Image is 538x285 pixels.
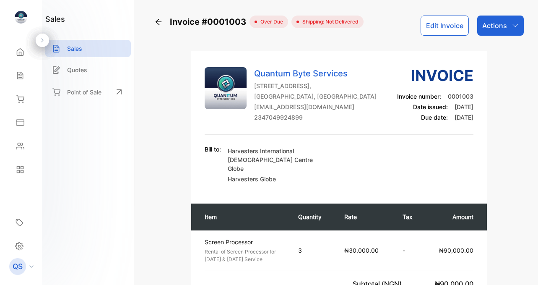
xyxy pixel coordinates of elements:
iframe: LiveChat chat widget [503,250,538,285]
p: Rate [344,212,386,221]
a: Sales [45,40,131,57]
p: QS [13,261,23,272]
span: Invoice number: [397,93,441,100]
p: Amount [433,212,473,221]
span: [DATE] [455,114,473,121]
p: Quantum Byte Services [254,67,377,80]
p: Bill to: [205,145,221,154]
p: Point of Sale [67,88,101,97]
p: Sales [67,44,82,53]
button: Actions [477,16,524,36]
p: [EMAIL_ADDRESS][DOMAIN_NAME] [254,102,377,111]
span: ₦30,000.00 [344,247,379,254]
p: Item [205,212,281,221]
p: Screen Processor [205,238,283,246]
p: Quotes [67,65,87,74]
h3: Invoice [397,64,473,87]
button: Edit Invoice [421,16,469,36]
p: Quantity [298,212,327,221]
span: Due date: [421,114,448,121]
span: Shipping: Not Delivered [299,18,359,26]
p: [GEOGRAPHIC_DATA], [GEOGRAPHIC_DATA] [254,92,377,101]
a: Quotes [45,61,131,78]
span: Date issued: [413,103,448,110]
img: logo [15,11,27,24]
p: 3 [298,246,327,255]
a: Point of Sale [45,83,131,101]
span: [DATE] [455,103,473,110]
p: Actions [482,21,507,31]
span: ₦90,000.00 [439,247,473,254]
p: - [403,246,416,255]
h1: sales [45,13,65,25]
span: 0001003 [448,93,473,100]
p: [STREET_ADDRESS], [254,81,377,90]
p: Tax [403,212,416,221]
p: Harvesters Globe [228,175,324,183]
img: Company Logo [205,67,247,109]
span: Invoice #0001003 [170,16,250,28]
p: Rental of Screen Processor for [DATE] & [DATE] Service [205,248,283,263]
span: over due [257,18,283,26]
p: 2347049924899 [254,113,377,122]
p: Harvesters International [DEMOGRAPHIC_DATA] Centre Globe [228,146,324,173]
